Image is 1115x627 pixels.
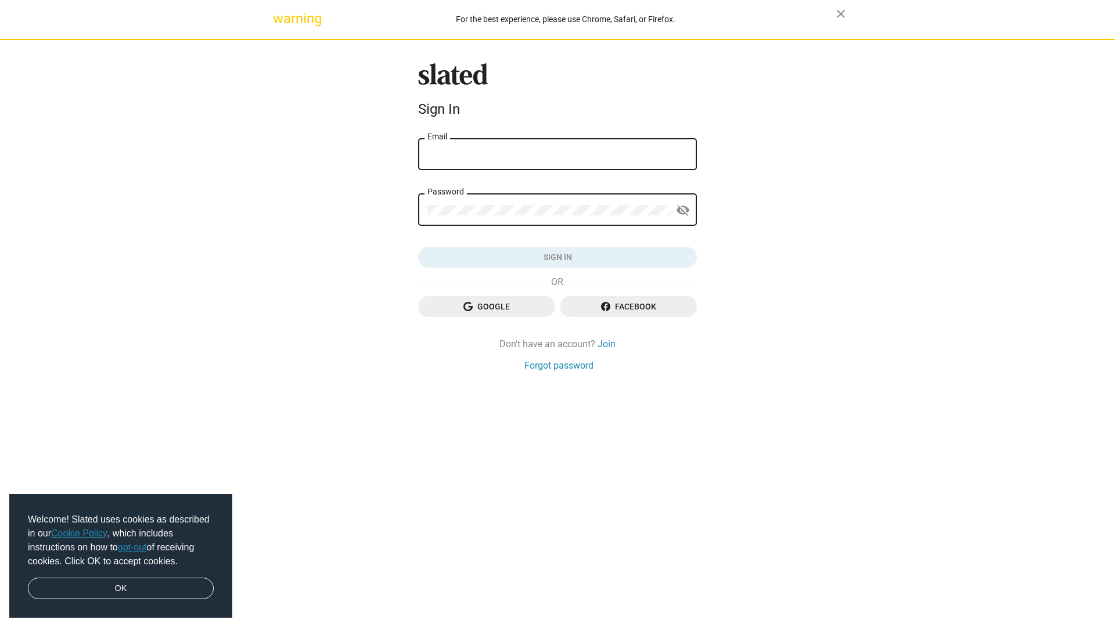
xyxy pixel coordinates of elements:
button: Show password [671,199,695,222]
button: Google [418,296,555,317]
span: Facebook [569,296,688,317]
div: Sign In [418,101,697,117]
button: Facebook [560,296,697,317]
a: Forgot password [524,359,594,372]
span: Welcome! Slated uses cookies as described in our , which includes instructions on how to of recei... [28,513,214,568]
span: Google [427,296,546,317]
div: Don't have an account? [418,338,697,350]
a: Join [598,338,616,350]
mat-icon: warning [273,12,287,26]
mat-icon: close [834,7,848,21]
a: dismiss cookie message [28,578,214,600]
a: Cookie Policy [51,528,107,538]
mat-icon: visibility_off [676,201,690,219]
div: cookieconsent [9,494,232,618]
a: opt-out [118,542,147,552]
sl-branding: Sign In [418,63,697,122]
div: For the best experience, please use Chrome, Safari, or Firefox. [295,12,836,27]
